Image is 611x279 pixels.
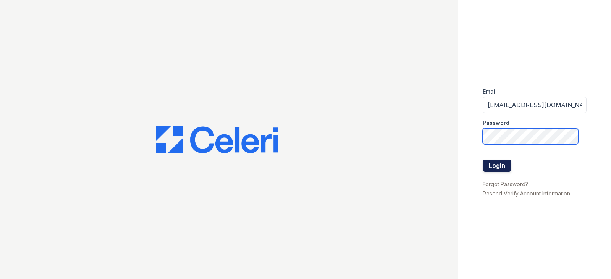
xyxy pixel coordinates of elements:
[483,181,528,187] a: Forgot Password?
[483,88,497,95] label: Email
[483,190,570,197] a: Resend Verify Account Information
[483,160,511,172] button: Login
[156,126,278,153] img: CE_Logo_Blue-a8612792a0a2168367f1c8372b55b34899dd931a85d93a1a3d3e32e68fde9ad4.png
[483,119,509,127] label: Password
